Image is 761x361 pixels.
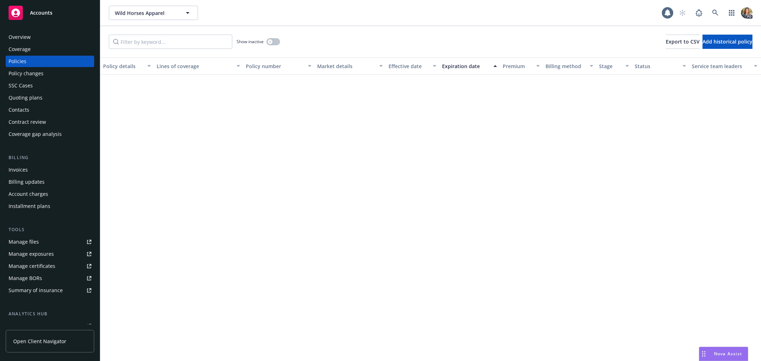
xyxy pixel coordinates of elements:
[6,104,94,116] a: Contacts
[6,188,94,200] a: Account charges
[6,31,94,43] a: Overview
[6,92,94,103] a: Quoting plans
[6,56,94,67] a: Policies
[237,39,264,45] span: Show inactive
[154,57,243,75] button: Lines of coverage
[9,248,54,260] div: Manage exposures
[635,62,678,70] div: Status
[503,62,532,70] div: Premium
[6,226,94,233] div: Tools
[692,6,706,20] a: Report a Bug
[9,200,50,212] div: Installment plans
[6,176,94,188] a: Billing updates
[9,56,26,67] div: Policies
[389,62,428,70] div: Effective date
[13,337,66,345] span: Open Client Navigator
[599,62,621,70] div: Stage
[9,285,63,296] div: Summary of insurance
[6,310,94,317] div: Analytics hub
[442,62,489,70] div: Expiration date
[386,57,439,75] button: Effective date
[6,260,94,272] a: Manage certificates
[6,128,94,140] a: Coverage gap analysis
[6,68,94,79] a: Policy changes
[9,128,62,140] div: Coverage gap analysis
[666,38,700,45] span: Export to CSV
[632,57,689,75] button: Status
[115,9,177,17] span: Wild Horses Apparel
[439,57,500,75] button: Expiration date
[6,3,94,23] a: Accounts
[699,347,748,361] button: Nova Assist
[741,7,752,19] img: photo
[157,62,232,70] div: Lines of coverage
[9,116,46,128] div: Contract review
[543,57,596,75] button: Billing method
[596,57,632,75] button: Stage
[702,38,752,45] span: Add historical policy
[666,35,700,49] button: Export to CSV
[109,35,232,49] input: Filter by keyword...
[9,273,42,284] div: Manage BORs
[100,57,154,75] button: Policy details
[9,320,68,332] div: Loss summary generator
[109,6,198,20] button: Wild Horses Apparel
[6,80,94,91] a: SSC Cases
[9,44,31,55] div: Coverage
[314,57,386,75] button: Market details
[6,44,94,55] a: Coverage
[725,6,739,20] a: Switch app
[546,62,585,70] div: Billing method
[708,6,722,20] a: Search
[689,57,760,75] button: Service team leaders
[9,164,28,176] div: Invoices
[692,62,750,70] div: Service team leaders
[9,104,29,116] div: Contacts
[6,320,94,332] a: Loss summary generator
[500,57,543,75] button: Premium
[6,236,94,248] a: Manage files
[714,351,742,357] span: Nova Assist
[9,92,42,103] div: Quoting plans
[9,176,45,188] div: Billing updates
[6,285,94,296] a: Summary of insurance
[246,62,304,70] div: Policy number
[103,62,143,70] div: Policy details
[6,116,94,128] a: Contract review
[243,57,314,75] button: Policy number
[6,273,94,284] a: Manage BORs
[9,80,33,91] div: SSC Cases
[9,68,44,79] div: Policy changes
[6,154,94,161] div: Billing
[9,236,39,248] div: Manage files
[699,347,708,361] div: Drag to move
[9,31,31,43] div: Overview
[675,6,690,20] a: Start snowing
[30,10,52,16] span: Accounts
[6,164,94,176] a: Invoices
[317,62,375,70] div: Market details
[702,35,752,49] button: Add historical policy
[9,260,55,272] div: Manage certificates
[6,248,94,260] a: Manage exposures
[9,188,48,200] div: Account charges
[6,200,94,212] a: Installment plans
